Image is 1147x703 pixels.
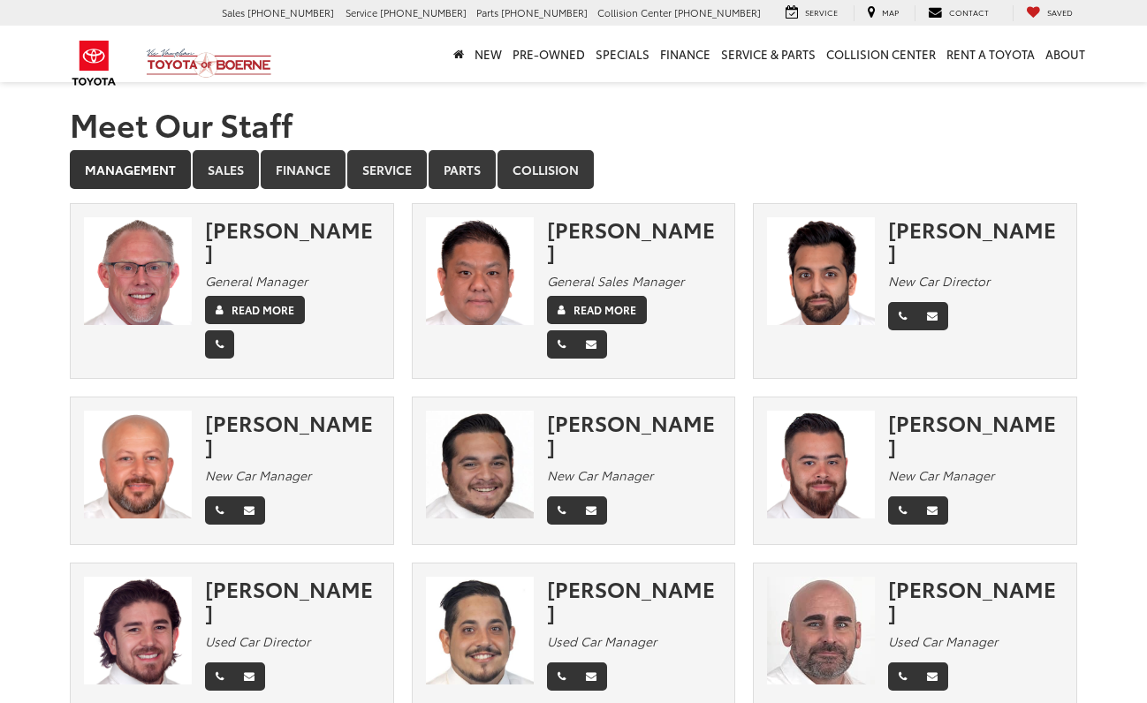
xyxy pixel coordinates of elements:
a: Email [233,662,265,691]
a: Phone [547,330,576,359]
img: Larry Horn [426,577,534,684]
span: Collision Center [597,5,672,19]
a: Read More [205,296,305,324]
span: Service [805,6,838,18]
label: Read More [232,302,294,318]
a: Home [448,26,469,82]
a: Email [916,662,948,691]
a: Rent a Toyota [941,26,1040,82]
a: Finance [261,150,346,189]
em: Used Car Director [205,632,310,650]
a: Phone [205,662,234,691]
div: [PERSON_NAME] [888,217,1063,264]
span: [PHONE_NUMBER] [501,5,588,19]
a: Collision [498,150,594,189]
a: Phone [888,302,917,330]
a: Contact [915,5,1002,21]
a: Pre-Owned [507,26,590,82]
a: Finance [655,26,716,82]
a: Phone [888,496,917,525]
a: About [1040,26,1090,82]
a: Email [575,496,607,525]
label: Read More [573,302,636,318]
div: Department Tabs [70,150,1077,191]
a: Parts [429,150,496,189]
img: Gregg Dickey [767,577,875,684]
h1: Meet Our Staff [70,106,1077,141]
em: General Manager [205,272,308,290]
a: Phone [205,330,234,359]
img: Jerry Gomez [426,411,534,518]
span: [PHONE_NUMBER] [674,5,761,19]
img: David Padilla [84,577,192,684]
div: [PERSON_NAME] [547,217,722,264]
div: [PERSON_NAME] [547,411,722,457]
a: Email [575,330,607,359]
img: Aaron Cooper [767,411,875,518]
span: Parts [476,5,498,19]
img: Aman Shiekh [767,217,875,325]
span: Saved [1047,6,1073,18]
a: Email [575,662,607,691]
a: Service [347,150,427,189]
img: Tuan Tran [426,217,534,325]
img: Sam Abraham [84,411,192,518]
em: General Sales Manager [547,272,684,290]
a: Email [916,302,948,330]
div: [PERSON_NAME] [205,577,380,624]
a: Collision Center [821,26,941,82]
span: [PHONE_NUMBER] [380,5,467,19]
a: Phone [547,662,576,691]
a: Phone [205,496,234,525]
a: Specials [590,26,655,82]
span: Contact [949,6,989,18]
a: Email [916,496,948,525]
img: Toyota [61,34,127,92]
a: Map [854,5,912,21]
a: My Saved Vehicles [1013,5,1086,21]
div: [PERSON_NAME] [888,411,1063,457]
span: Sales [222,5,245,19]
img: Vic Vaughan Toyota of Boerne [146,48,272,79]
div: [PERSON_NAME] [205,411,380,457]
em: Used Car Manager [888,632,998,650]
em: New Car Manager [205,466,311,484]
div: [PERSON_NAME] [547,577,722,624]
a: Service [772,5,851,21]
a: New [469,26,507,82]
em: New Car Director [888,272,990,290]
div: [PERSON_NAME] [888,577,1063,624]
em: Used Car Manager [547,632,657,650]
img: Chris Franklin [84,217,192,325]
em: New Car Manager [888,466,994,484]
a: Sales [193,150,259,189]
a: Email [233,496,265,525]
span: [PHONE_NUMBER] [247,5,334,19]
span: Map [882,6,899,18]
a: Service & Parts: Opens in a new tab [716,26,821,82]
em: New Car Manager [547,466,653,484]
div: [PERSON_NAME] [205,217,380,264]
span: Service [346,5,377,19]
a: Phone [547,496,576,525]
a: Read More [547,296,647,324]
a: Phone [888,662,917,691]
a: Management [70,150,191,189]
